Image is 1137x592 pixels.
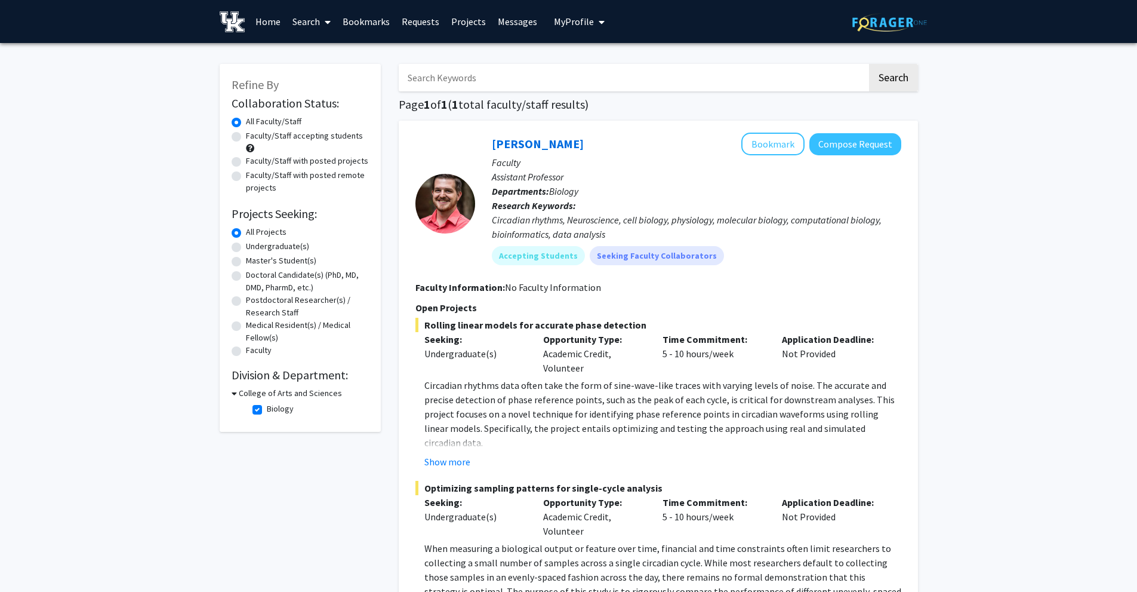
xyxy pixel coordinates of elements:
[415,300,901,315] p: Open Projects
[782,495,883,510] p: Application Deadline:
[492,155,901,170] p: Faculty
[492,200,576,211] b: Research Keywords:
[286,1,337,42] a: Search
[246,115,301,128] label: All Faculty/Staff
[246,319,369,344] label: Medical Resident(s) / Medical Fellow(s)
[809,133,901,155] button: Compose Request to Michael Tackenberg
[232,207,369,221] h2: Projects Seeking:
[543,495,645,510] p: Opportunity Type:
[424,332,526,346] p: Seeking:
[232,368,369,382] h2: Division & Department:
[782,332,883,346] p: Application Deadline:
[424,97,430,112] span: 1
[249,1,286,42] a: Home
[415,281,505,293] b: Faculty Information:
[663,332,764,346] p: Time Commitment:
[590,246,724,265] mat-chip: Seeking Faculty Collaborators
[741,133,805,155] button: Add Michael Tackenberg to Bookmarks
[663,495,764,510] p: Time Commitment:
[246,155,368,167] label: Faculty/Staff with posted projects
[399,64,867,91] input: Search Keywords
[424,510,526,524] div: Undergraduate(s)
[232,77,279,92] span: Refine By
[492,136,584,151] a: [PERSON_NAME]
[654,332,773,375] div: 5 - 10 hours/week
[337,1,396,42] a: Bookmarks
[399,97,918,112] h1: Page of ( total faculty/staff results)
[246,269,369,294] label: Doctoral Candidate(s) (PhD, MD, DMD, PharmD, etc.)
[246,344,272,357] label: Faculty
[773,332,892,375] div: Not Provided
[246,130,363,142] label: Faculty/Staff accepting students
[852,13,927,32] img: ForagerOne Logo
[424,346,526,361] div: Undergraduate(s)
[549,185,578,197] span: Biology
[239,387,342,400] h3: College of Arts and Sciences
[424,378,901,450] p: Circadian rhythms data often take the form of sine-wave-like traces with varying levels of noise....
[9,538,51,583] iframe: Chat
[869,64,918,91] button: Search
[396,1,445,42] a: Requests
[534,332,654,375] div: Academic Credit, Volunteer
[415,318,901,332] span: Rolling linear models for accurate phase detection
[492,1,543,42] a: Messages
[534,495,654,538] div: Academic Credit, Volunteer
[441,97,448,112] span: 1
[492,246,585,265] mat-chip: Accepting Students
[220,11,245,32] img: University of Kentucky Logo
[246,226,286,238] label: All Projects
[246,240,309,253] label: Undergraduate(s)
[654,495,773,538] div: 5 - 10 hours/week
[492,185,549,197] b: Departments:
[492,170,901,184] p: Assistant Professor
[232,96,369,111] h2: Collaboration Status:
[424,495,526,510] p: Seeking:
[246,294,369,319] label: Postdoctoral Researcher(s) / Research Staff
[246,254,316,267] label: Master's Student(s)
[452,97,458,112] span: 1
[246,169,369,194] label: Faculty/Staff with posted remote projects
[554,16,594,27] span: My Profile
[773,495,892,538] div: Not Provided
[445,1,492,42] a: Projects
[543,332,645,346] p: Opportunity Type:
[415,481,901,495] span: Optimizing sampling patterns for single-cycle analysis
[267,403,294,415] label: Biology
[505,281,601,293] span: No Faculty Information
[424,455,470,469] button: Show more
[492,213,901,241] div: Circadian rhythms, Neuroscience, cell biology, physiology, molecular biology, computational biolo...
